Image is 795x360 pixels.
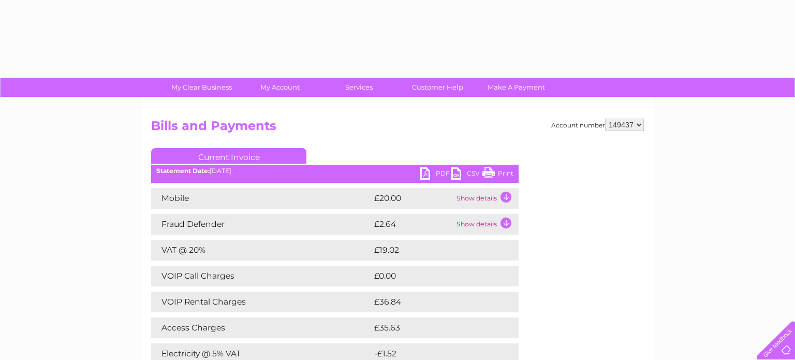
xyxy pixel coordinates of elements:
a: Current Invoice [151,148,306,164]
a: PDF [420,167,451,182]
td: £2.64 [372,214,454,235]
a: Make A Payment [474,78,559,97]
a: Services [316,78,402,97]
a: My Account [238,78,323,97]
td: Show details [454,214,519,235]
a: Customer Help [395,78,480,97]
td: £35.63 [372,318,497,338]
td: Fraud Defender [151,214,372,235]
b: Statement Date: [156,167,210,175]
td: VAT @ 20% [151,240,372,261]
td: Show details [454,188,519,209]
td: £19.02 [372,240,497,261]
a: CSV [451,167,482,182]
td: Mobile [151,188,372,209]
div: [DATE] [151,167,519,175]
td: Access Charges [151,318,372,338]
td: VOIP Rental Charges [151,292,372,312]
h2: Bills and Payments [151,119,644,138]
a: My Clear Business [159,78,244,97]
td: VOIP Call Charges [151,266,372,286]
td: £0.00 [372,266,495,286]
td: £36.84 [372,292,498,312]
td: £20.00 [372,188,454,209]
a: Print [482,167,513,182]
div: Account number [551,119,644,131]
